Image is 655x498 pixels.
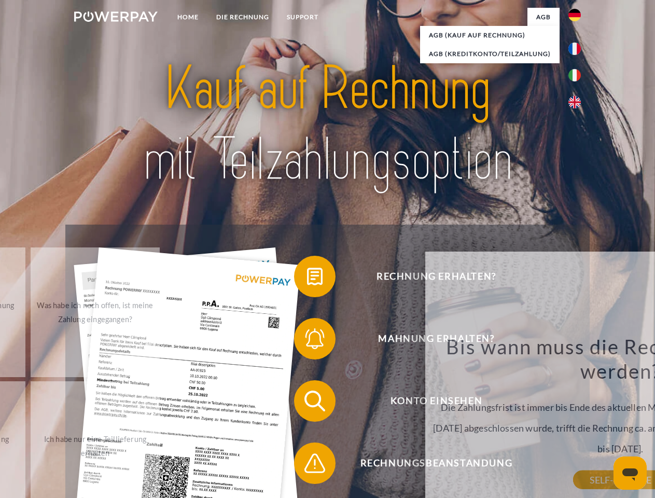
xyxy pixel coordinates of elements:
img: de [568,9,581,21]
a: agb [527,8,560,26]
div: Ich habe nur eine Teillieferung erhalten [37,432,154,460]
img: qb_warning.svg [302,450,328,476]
button: Konto einsehen [294,380,564,422]
iframe: Schaltfläche zum Öffnen des Messaging-Fensters [614,457,647,490]
a: SUPPORT [278,8,327,26]
img: fr [568,43,581,55]
button: Rechnungsbeanstandung [294,442,564,484]
a: Home [169,8,207,26]
a: AGB (Kreditkonto/Teilzahlung) [420,45,560,63]
img: it [568,69,581,81]
img: logo-powerpay-white.svg [74,11,158,22]
a: Was habe ich noch offen, ist meine Zahlung eingegangen? [31,247,160,377]
img: title-powerpay_de.svg [99,50,556,199]
a: AGB (Kauf auf Rechnung) [420,26,560,45]
img: en [568,96,581,108]
a: DIE RECHNUNG [207,8,278,26]
img: qb_search.svg [302,388,328,414]
div: Was habe ich noch offen, ist meine Zahlung eingegangen? [37,298,154,326]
